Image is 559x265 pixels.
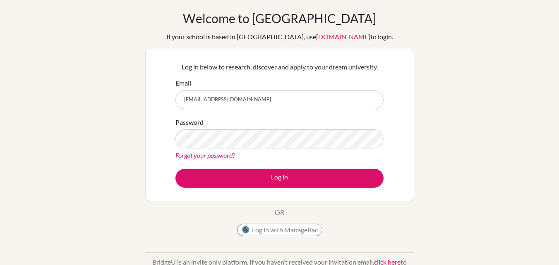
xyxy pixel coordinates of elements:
[275,208,284,217] p: OR
[183,11,376,26] h1: Welcome to [GEOGRAPHIC_DATA]
[166,32,393,42] div: If your school is based in [GEOGRAPHIC_DATA], use to login.
[175,151,235,159] a: Forgot your password?
[316,33,370,41] a: [DOMAIN_NAME]
[175,169,384,188] button: Log in
[175,62,384,72] p: Log in below to research, discover and apply to your dream university.
[175,117,204,127] label: Password
[237,224,322,236] button: Log in with ManageBac
[175,78,191,88] label: Email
